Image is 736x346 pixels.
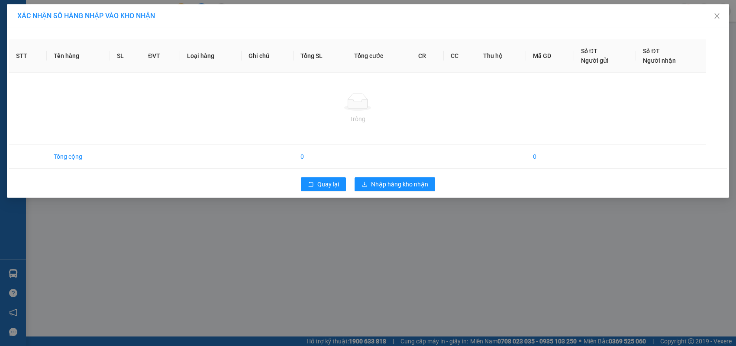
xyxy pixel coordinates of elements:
span: DT1110250358 [81,58,132,67]
button: rollbackQuay lại [301,177,346,191]
span: Nhập hàng kho nhận [371,179,428,189]
th: Tổng SL [294,39,347,73]
th: Tên hàng [47,39,110,73]
th: STT [9,39,47,73]
img: logo [3,31,5,75]
span: Người nhận [643,57,676,64]
th: Mã GD [526,39,574,73]
th: CR [411,39,444,73]
span: Quay lại [317,179,339,189]
strong: CÔNG TY TNHH DỊCH VỤ DU LỊCH THỜI ĐẠI [8,7,78,35]
button: downloadNhập hàng kho nhận [355,177,435,191]
th: Ghi chú [242,39,294,73]
th: Loại hàng [180,39,242,73]
span: Chuyển phát nhanh: [GEOGRAPHIC_DATA] - [GEOGRAPHIC_DATA] [6,37,81,68]
td: Tổng cộng [47,145,110,169]
span: Số ĐT [581,48,597,54]
td: 0 [526,145,574,169]
th: SL [110,39,141,73]
span: download [362,181,368,188]
th: ĐVT [141,39,180,73]
th: Thu hộ [476,39,526,73]
span: close [713,13,720,19]
span: Số ĐT [643,48,659,54]
td: 0 [294,145,347,169]
span: XÁC NHẬN SỐ HÀNG NHẬP VÀO KHO NHẬN [17,12,155,20]
span: rollback [308,181,314,188]
button: Close [705,4,729,29]
th: Tổng cước [347,39,411,73]
th: CC [444,39,476,73]
div: Trống [16,114,699,124]
span: Người gửi [581,57,609,64]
